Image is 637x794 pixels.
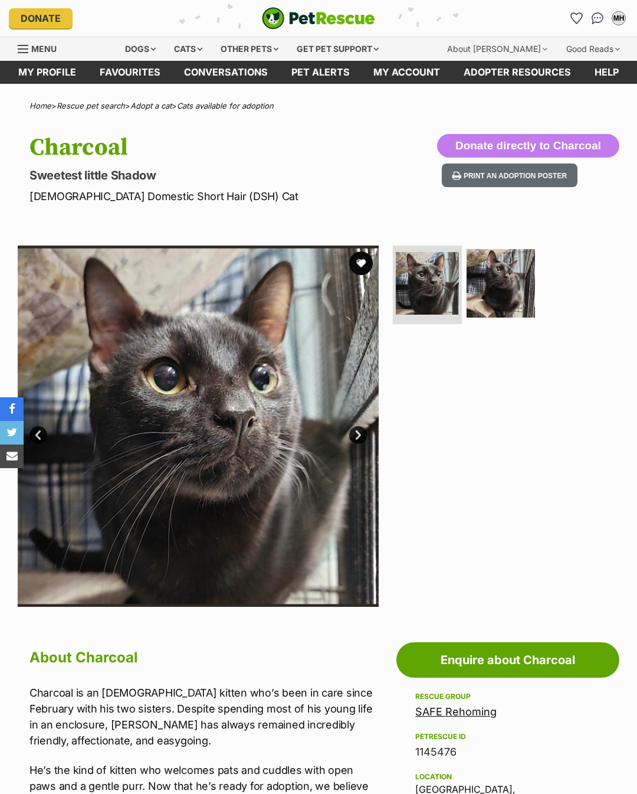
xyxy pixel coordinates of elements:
a: Favourites [567,9,586,28]
span: Menu [31,44,57,54]
img: Photo of Charcoal [396,252,458,315]
button: favourite [349,251,373,275]
div: Location [415,772,600,782]
a: Donate [9,8,73,28]
button: Print an adoption poster [442,164,577,188]
h1: Charcoal [29,134,390,161]
a: Home [29,101,51,110]
a: PetRescue [262,7,375,30]
a: My profile [6,61,88,84]
p: Sweetest little Shadow [29,167,390,184]
a: SAFE Rehoming [415,705,497,718]
div: Cats [166,37,211,61]
a: Adopter resources [452,61,583,84]
a: Conversations [588,9,607,28]
button: Donate directly to Charcoal [437,134,619,158]
a: Next [349,426,367,444]
a: Help [583,61,631,84]
img: Photo of Charcoal [467,249,535,318]
div: PetRescue ID [415,732,600,741]
a: Pet alerts [280,61,362,84]
p: [DEMOGRAPHIC_DATA] Domestic Short Hair (DSH) Cat [29,188,390,204]
h2: About Charcoal [29,645,379,671]
div: Dogs [117,37,164,61]
div: Rescue group [415,692,600,701]
a: Enquire about Charcoal [396,642,619,678]
div: Good Reads [558,37,628,61]
a: conversations [172,61,280,84]
p: Charcoal is an [DEMOGRAPHIC_DATA] kitten who’s been in care since February with his two sisters. ... [29,685,379,749]
div: About [PERSON_NAME] [439,37,556,61]
ul: Account quick links [567,9,628,28]
div: Other pets [212,37,287,61]
div: 1145476 [415,744,600,760]
a: Favourites [88,61,172,84]
img: chat-41dd97257d64d25036548639549fe6c8038ab92f7586957e7f3b1b290dea8141.svg [592,12,604,24]
img: logo-cat-932fe2b9b8326f06289b0f2fb663e598f794de774fb13d1741a6617ecf9a85b4.svg [262,7,375,30]
a: My account [362,61,452,84]
div: Get pet support [288,37,387,61]
button: My account [609,9,628,28]
a: Menu [18,37,65,58]
a: Rescue pet search [57,101,125,110]
img: Photo of Charcoal [18,246,379,607]
a: Prev [29,426,47,444]
a: Cats available for adoption [177,101,274,110]
a: Adopt a cat [130,101,172,110]
div: MH [613,12,625,24]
